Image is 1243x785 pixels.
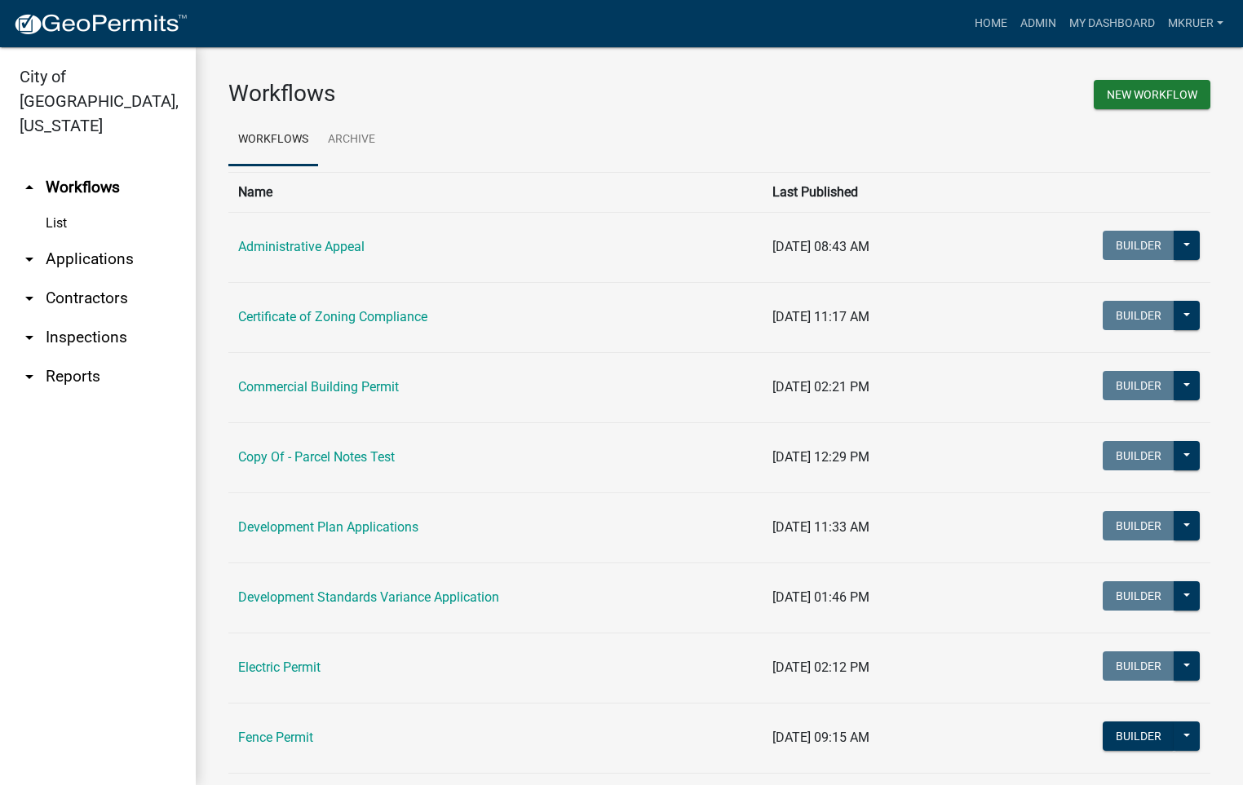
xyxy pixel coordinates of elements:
a: Copy Of - Parcel Notes Test [238,449,395,465]
span: [DATE] 11:17 AM [772,309,869,324]
a: mkruer [1161,8,1230,39]
span: [DATE] 11:33 AM [772,519,869,535]
a: Archive [318,114,385,166]
a: Certificate of Zoning Compliance [238,309,427,324]
span: [DATE] 09:15 AM [772,730,869,745]
th: Last Published [763,172,984,212]
span: [DATE] 01:46 PM [772,589,869,605]
button: Builder [1103,371,1174,400]
a: Administrative Appeal [238,239,365,254]
button: Builder [1103,231,1174,260]
span: [DATE] 08:43 AM [772,239,869,254]
button: New Workflow [1094,80,1210,109]
th: Name [228,172,763,212]
span: [DATE] 12:29 PM [772,449,869,465]
a: My Dashboard [1063,8,1161,39]
i: arrow_drop_up [20,178,39,197]
i: arrow_drop_down [20,289,39,308]
a: Electric Permit [238,659,321,675]
i: arrow_drop_down [20,367,39,386]
a: Workflows [228,114,318,166]
i: arrow_drop_down [20,328,39,347]
button: Builder [1103,511,1174,540]
i: arrow_drop_down [20,249,39,269]
button: Builder [1103,651,1174,681]
span: [DATE] 02:12 PM [772,659,869,675]
h3: Workflows [228,80,707,108]
a: Home [968,8,1014,39]
button: Builder [1103,581,1174,611]
button: Builder [1103,301,1174,330]
span: [DATE] 02:21 PM [772,379,869,395]
a: Admin [1014,8,1063,39]
a: Commercial Building Permit [238,379,399,395]
button: Builder [1103,721,1174,751]
a: Development Standards Variance Application [238,589,499,605]
button: Builder [1103,441,1174,470]
a: Fence Permit [238,730,313,745]
a: Development Plan Applications [238,519,418,535]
